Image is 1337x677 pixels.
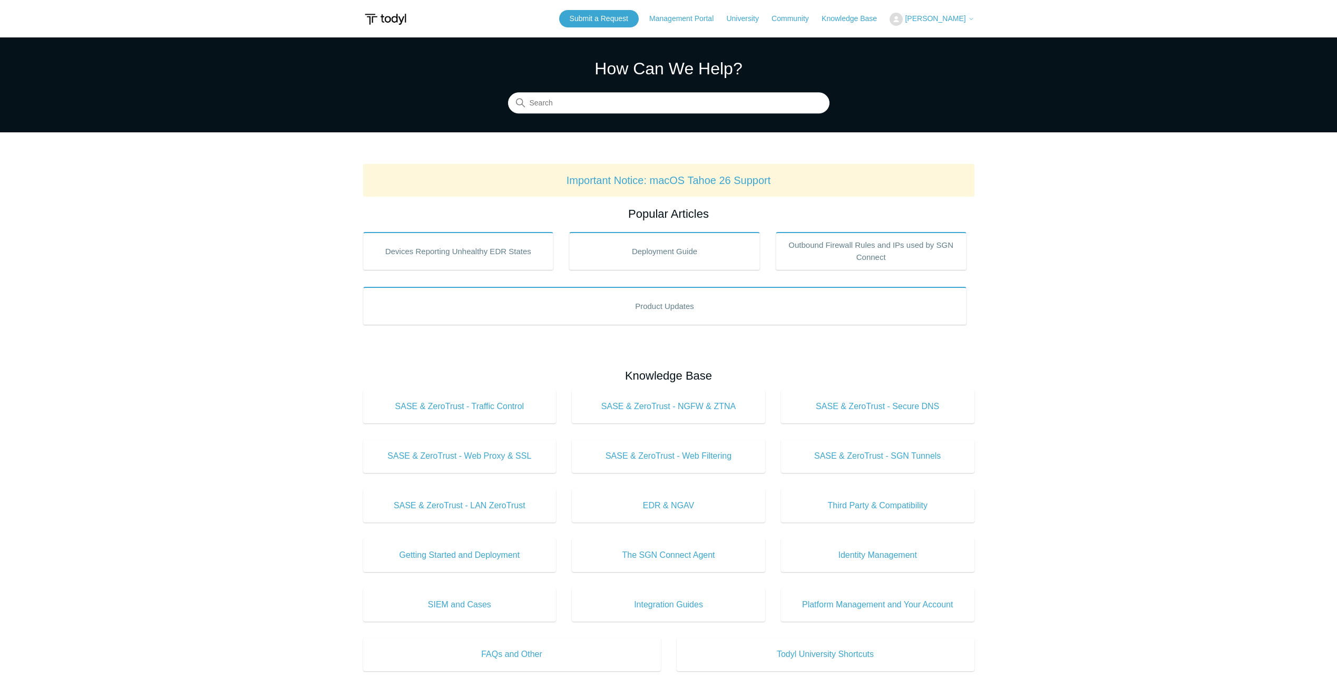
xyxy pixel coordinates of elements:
[588,450,749,462] span: SASE & ZeroTrust - Web Filtering
[588,549,749,562] span: The SGN Connect Agent
[363,588,557,622] a: SIEM and Cases
[363,489,557,523] a: SASE & ZeroTrust - LAN ZeroTrust
[379,400,541,413] span: SASE & ZeroTrust - Traffic Control
[905,14,965,23] span: [PERSON_NAME]
[379,648,645,661] span: FAQs and Other
[781,538,974,572] a: Identity Management
[569,232,760,270] a: Deployment Guide
[559,10,639,27] a: Submit a Request
[572,489,765,523] a: EDR & NGAV
[363,439,557,473] a: SASE & ZeroTrust - Web Proxy & SSL
[363,232,554,270] a: Devices Reporting Unhealthy EDR States
[781,588,974,622] a: Platform Management and Your Account
[588,499,749,512] span: EDR & NGAV
[588,598,749,611] span: Integration Guides
[797,450,959,462] span: SASE & ZeroTrust - SGN Tunnels
[379,499,541,512] span: SASE & ZeroTrust - LAN ZeroTrust
[363,9,408,29] img: Todyl Support Center Help Center home page
[363,205,974,223] h2: Popular Articles
[822,13,887,24] a: Knowledge Base
[572,588,765,622] a: Integration Guides
[797,549,959,562] span: Identity Management
[797,499,959,512] span: Third Party & Compatibility
[379,598,541,611] span: SIEM and Cases
[379,549,541,562] span: Getting Started and Deployment
[567,175,771,186] a: Important Notice: macOS Tahoe 26 Support
[363,390,557,423] a: SASE & ZeroTrust - Traffic Control
[508,56,829,81] h1: How Can We Help?
[677,637,974,671] a: Todyl University Shortcuts
[572,538,765,572] a: The SGN Connect Agent
[363,287,967,325] a: Product Updates
[363,637,661,671] a: FAQs and Other
[649,13,724,24] a: Management Portal
[363,367,974,384] h2: Knowledge Base
[692,648,959,661] span: Todyl University Shortcuts
[572,439,765,473] a: SASE & ZeroTrust - Web Filtering
[572,390,765,423] a: SASE & ZeroTrust - NGFW & ZTNA
[363,538,557,572] a: Getting Started and Deployment
[772,13,819,24] a: Community
[797,400,959,413] span: SASE & ZeroTrust - Secure DNS
[379,450,541,462] span: SASE & ZeroTrust - Web Proxy & SSL
[726,13,769,24] a: University
[781,390,974,423] a: SASE & ZeroTrust - Secure DNS
[781,439,974,473] a: SASE & ZeroTrust - SGN Tunnels
[781,489,974,523] a: Third Party & Compatibility
[508,93,829,114] input: Search
[890,13,974,26] button: [PERSON_NAME]
[797,598,959,611] span: Platform Management and Your Account
[588,400,749,413] span: SASE & ZeroTrust - NGFW & ZTNA
[776,232,967,270] a: Outbound Firewall Rules and IPs used by SGN Connect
